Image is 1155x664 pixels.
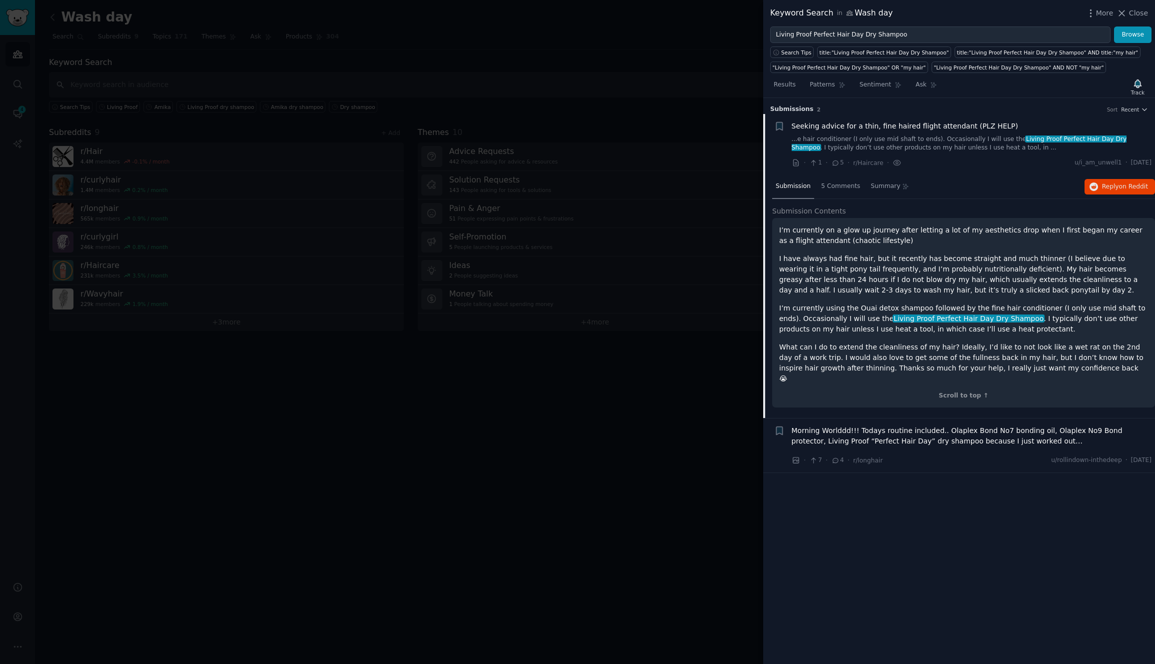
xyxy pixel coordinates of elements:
[770,61,928,73] a: "Living Proof Perfect Hair Day Dry Shampoo" OR "my hair"
[1085,179,1155,195] button: Replyon Reddit
[916,80,927,89] span: Ask
[1121,106,1148,113] button: Recent
[774,80,796,89] span: Results
[779,391,1148,400] div: Scroll to top ↑
[817,46,951,58] a: title:"Living Proof Perfect Hair Day Dry Shampoo"
[1126,456,1128,465] span: ·
[1126,158,1128,167] span: ·
[1119,183,1148,190] span: on Reddit
[934,64,1104,71] div: "Living Proof Perfect Hair Day Dry Shampoo" AND NOT "my hair"
[856,77,905,97] a: Sentiment
[848,455,850,465] span: ·
[770,105,814,114] span: Submission s
[779,253,1148,295] p: I have always had fine hair, but it recently has become straight and much thinner (I believe due ...
[848,157,850,168] span: ·
[1117,8,1148,18] button: Close
[826,455,828,465] span: ·
[912,77,941,97] a: Ask
[779,342,1148,384] p: What can I do to extend the cleanliness of my hair? Ideally, I’d like to not look like a wet rat ...
[1102,182,1148,191] span: Reply
[853,159,884,166] span: r/Haircare
[779,225,1148,246] p: I’m currently on a glow up journey after letting a lot of my aesthetics drop when I first began m...
[804,455,806,465] span: ·
[772,206,846,216] span: Submission Contents
[1131,456,1152,465] span: [DATE]
[804,157,806,168] span: ·
[1051,456,1122,465] span: u/rollindown-inthedeep
[809,456,822,465] span: 7
[860,80,891,89] span: Sentiment
[831,456,844,465] span: 4
[871,182,900,191] span: Summary
[1121,106,1139,113] span: Recent
[792,121,1019,131] a: Seeking advice for a thin, fine haired flight attendant (PLZ HELP)
[806,77,849,97] a: Patterns
[955,46,1141,58] a: title:"Living Proof Perfect Hair Day Dry Shampoo" AND title:"my hair"
[1096,8,1114,18] span: More
[773,64,926,71] div: "Living Proof Perfect Hair Day Dry Shampoo" OR "my hair"
[887,157,889,168] span: ·
[831,158,844,167] span: 5
[779,303,1148,334] p: I’m currently using the Ouai detox shampoo followed by the fine hair conditioner (I only use mid ...
[1128,76,1148,97] button: Track
[1107,106,1118,113] div: Sort
[837,9,842,18] span: in
[1075,158,1122,167] span: u/i_am_unwell1
[853,457,883,464] span: r/longhair
[957,49,1139,56] div: title:"Living Proof Perfect Hair Day Dry Shampoo" AND title:"my hair"
[770,77,799,97] a: Results
[1114,26,1152,43] button: Browse
[820,49,949,56] div: title:"Living Proof Perfect Hair Day Dry Shampoo"
[810,80,835,89] span: Patterns
[770,46,814,58] button: Search Tips
[893,314,1045,322] span: Living Proof Perfect Hair Day Dry Shampoo
[817,106,821,112] span: 2
[770,7,893,19] div: Keyword Search Wash day
[1129,8,1148,18] span: Close
[792,135,1152,152] a: ...e hair conditioner (I only use mid shaft to ends). Occasionally I will use theLiving Proof Per...
[1086,8,1114,18] button: More
[792,425,1152,446] a: Morning Worlddd!!! Todays routine included.. Olaplex Bond No7 bonding oil, Olaplex No9 Bond prote...
[809,158,822,167] span: 1
[776,182,811,191] span: Submission
[821,182,860,191] span: 5 Comments
[770,26,1111,43] input: Try a keyword related to your business
[1131,89,1145,96] div: Track
[781,49,812,56] span: Search Tips
[932,61,1106,73] a: "Living Proof Perfect Hair Day Dry Shampoo" AND NOT "my hair"
[826,157,828,168] span: ·
[1131,158,1152,167] span: [DATE]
